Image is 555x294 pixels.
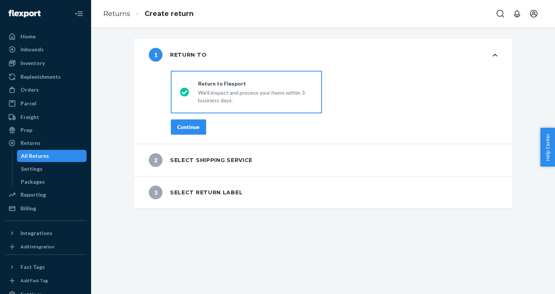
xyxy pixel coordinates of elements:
div: All Returns [21,152,49,160]
div: Orders [20,86,39,94]
div: Home [20,33,36,40]
a: Add Integration [5,242,87,251]
button: Open notifications [509,6,525,21]
button: Continue [171,119,206,135]
div: Parcel [20,100,36,107]
a: Home [5,30,87,43]
button: Fast Tags [5,261,87,273]
div: Settings [21,165,43,173]
div: Select shipping service [149,153,252,167]
ol: breadcrumbs [97,3,200,25]
a: Reporting [5,189,87,201]
a: Packages [17,176,87,188]
button: Integrations [5,227,87,239]
a: Add Fast Tag [5,276,87,285]
a: Parcel [5,97,87,110]
div: Return to [149,48,207,62]
a: Prep [5,124,87,136]
a: Create return [145,10,194,18]
a: All Returns [17,150,87,162]
button: Close Navigation [71,6,87,21]
a: Inbounds [5,43,87,56]
div: Select return label [149,186,243,199]
div: Return to Flexport [198,80,313,87]
a: Replenishments [5,71,87,83]
div: Packages [21,178,45,186]
a: Inventory [5,57,87,69]
a: Returns [5,137,87,149]
button: Open account menu [526,6,541,21]
div: Replenishments [20,73,61,81]
div: We'll inspect and process your items within 3 business days. [198,87,313,104]
span: 3 [149,186,162,199]
div: Returns [20,139,41,147]
span: 1 [149,48,162,62]
button: Help Center [540,128,555,167]
a: Orders [5,84,87,96]
div: Prep [20,126,32,134]
div: Inventory [20,59,45,67]
a: Returns [103,10,130,18]
span: 2 [149,153,162,167]
a: Settings [17,163,87,175]
button: Open Search Box [493,6,508,21]
a: Freight [5,111,87,123]
a: Billing [5,202,87,215]
div: Integrations [20,229,52,237]
div: Continue [177,123,200,131]
div: Freight [20,113,39,121]
div: Reporting [20,191,46,199]
div: Add Integration [20,243,54,250]
div: Add Fast Tag [20,277,48,284]
div: Billing [20,205,36,212]
div: Inbounds [20,46,44,53]
div: Fast Tags [20,263,45,271]
img: Flexport logo [8,10,41,17]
